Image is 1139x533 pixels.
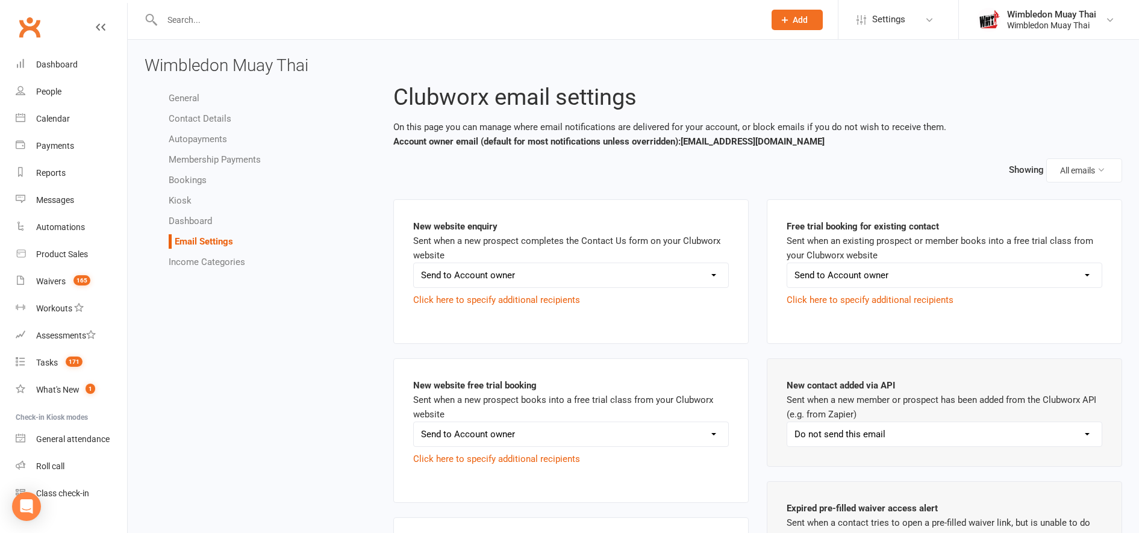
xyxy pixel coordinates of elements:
[36,195,74,205] div: Messages
[16,349,127,376] a: Tasks 171
[145,55,308,75] span: Wimbledon Muay Thai
[12,492,41,521] div: Open Intercom Messenger
[393,120,1122,149] p: On this page you can manage where email notifications are delivered for your account, or block em...
[16,241,127,268] a: Product Sales
[36,304,72,313] div: Workouts
[36,249,88,259] div: Product Sales
[16,160,127,187] a: Reports
[787,378,1102,447] div: Sent when a new member or prospect has been added from the Clubworx API (e.g. from Zapier)
[16,295,127,322] a: Workouts
[1007,9,1096,20] div: Wimbledon Muay Thai
[158,11,756,28] input: Search...
[36,385,80,394] div: What's New
[169,257,245,267] a: Income Categories
[413,380,537,391] b: New website free trial booking
[16,376,127,404] a: What's New1
[16,426,127,453] a: General attendance kiosk mode
[793,15,808,25] span: Add
[16,453,127,480] a: Roll call
[413,293,580,307] button: Click here to specify additional recipients
[413,378,729,483] div: Sent when a new prospect books into a free trial class from your Clubworx website
[16,322,127,349] a: Assessments
[73,275,90,285] span: 165
[16,480,127,507] a: Class kiosk mode
[787,219,1102,324] div: Sent when an existing prospect or member books into a free trial class from your Clubworx website
[66,357,83,367] span: 171
[36,488,89,498] div: Class check-in
[36,114,70,123] div: Calendar
[16,51,127,78] a: Dashboard
[977,8,1001,32] img: thumb_image1638500057.png
[14,12,45,42] a: Clubworx
[16,214,127,241] a: Automations
[169,93,199,104] a: General
[393,136,825,147] b: Account owner email (default for most notifications unless overridden): [EMAIL_ADDRESS][DOMAIN_NAME]
[16,268,127,295] a: Waivers 165
[36,87,61,96] div: People
[413,219,729,324] div: Sent when a new prospect completes the Contact Us form on your Clubworx website
[36,331,96,340] div: Assessments
[175,236,233,247] a: Email Settings
[772,10,823,30] button: Add
[169,195,192,206] a: Kiosk
[787,503,938,514] b: Expired pre-filled waiver access alert
[36,434,110,444] div: General attendance
[16,132,127,160] a: Payments
[36,141,74,151] div: Payments
[169,113,231,124] a: Contact Details
[787,221,939,232] b: Free trial booking for existing contact
[36,461,64,471] div: Roll call
[16,187,127,214] a: Messages
[413,452,580,466] button: Click here to specify additional recipients
[16,78,127,105] a: People
[169,216,212,226] a: Dashboard
[1007,20,1096,31] div: Wimbledon Muay Thai
[393,85,1122,110] h2: Clubworx email settings
[86,384,95,394] span: 1
[787,380,895,391] b: New contact added via API
[36,276,66,286] div: Waivers
[1046,158,1122,182] button: All emails
[413,221,498,232] b: New website enquiry
[36,358,58,367] div: Tasks
[787,293,953,307] button: Click here to specify additional recipients
[872,6,905,33] span: Settings
[169,154,261,165] a: Membership Payments
[1009,163,1044,177] label: Showing
[36,222,85,232] div: Automations
[169,134,227,145] a: Autopayments
[36,168,66,178] div: Reports
[16,105,127,132] a: Calendar
[169,175,207,185] a: Bookings
[36,60,78,69] div: Dashboard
